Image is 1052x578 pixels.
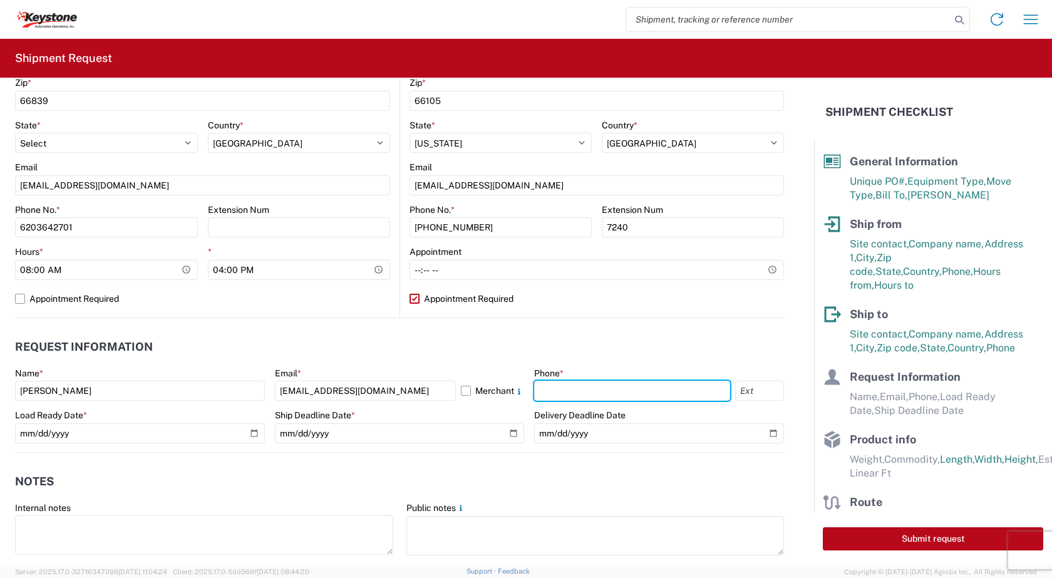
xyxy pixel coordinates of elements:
[1004,453,1038,465] span: Height,
[903,266,942,277] span: Country,
[534,410,626,421] label: Delivery Deadline Date
[410,162,432,173] label: Email
[257,568,309,575] span: [DATE] 08:44:20
[15,77,31,88] label: Zip
[850,433,916,446] span: Product info
[173,568,309,575] span: Client: 2025.17.0-5dd568f
[626,8,951,31] input: Shipment, tracking or reference number
[15,162,38,173] label: Email
[850,453,884,465] span: Weight,
[15,289,390,309] label: Appointment Required
[15,475,54,488] h2: Notes
[15,120,41,131] label: State
[947,342,986,354] span: Country,
[15,568,167,575] span: Server: 2025.17.0-327f6347098
[884,453,940,465] span: Commodity,
[275,410,355,421] label: Ship Deadline Date
[15,204,60,215] label: Phone No.
[823,527,1043,550] button: Submit request
[877,342,920,354] span: Zip code,
[875,266,903,277] span: State,
[406,502,466,513] label: Public notes
[907,175,986,187] span: Equipment Type,
[275,368,301,379] label: Email
[602,120,637,131] label: Country
[410,204,455,215] label: Phone No.
[15,502,71,513] label: Internal notes
[874,279,914,291] span: Hours to
[15,410,87,421] label: Load Ready Date
[907,189,989,201] span: [PERSON_NAME]
[208,204,269,215] label: Extension Num
[410,246,462,257] label: Appointment
[467,567,498,575] a: Support
[850,495,882,508] span: Route
[825,105,953,120] h2: Shipment Checklist
[15,246,43,257] label: Hours
[410,289,784,309] label: Appointment Required
[15,368,43,379] label: Name
[844,566,1037,577] span: Copyright © [DATE]-[DATE] Agistix Inc., All Rights Reserved
[909,391,940,403] span: Phone,
[850,217,902,230] span: Ship from
[909,238,984,250] span: Company name,
[850,307,888,321] span: Ship to
[850,238,909,250] span: Site contact,
[410,77,426,88] label: Zip
[850,328,909,340] span: Site contact,
[410,120,435,131] label: State
[856,342,877,354] span: City,
[15,51,112,66] h2: Shipment Request
[942,266,973,277] span: Phone,
[875,189,907,201] span: Bill To,
[461,381,524,401] label: Merchant
[118,568,167,575] span: [DATE] 11:04:24
[874,405,964,416] span: Ship Deadline Date
[208,120,244,131] label: Country
[986,342,1015,354] span: Phone
[940,453,974,465] span: Length,
[850,175,907,187] span: Unique PO#,
[850,370,961,383] span: Request Information
[15,341,153,353] h2: Request Information
[602,204,663,215] label: Extension Num
[498,567,530,575] a: Feedback
[735,381,784,401] input: Ext
[974,453,1004,465] span: Width,
[880,391,909,403] span: Email,
[850,155,958,168] span: General Information
[850,391,880,403] span: Name,
[920,342,947,354] span: State,
[909,328,984,340] span: Company name,
[534,368,564,379] label: Phone
[856,252,877,264] span: City,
